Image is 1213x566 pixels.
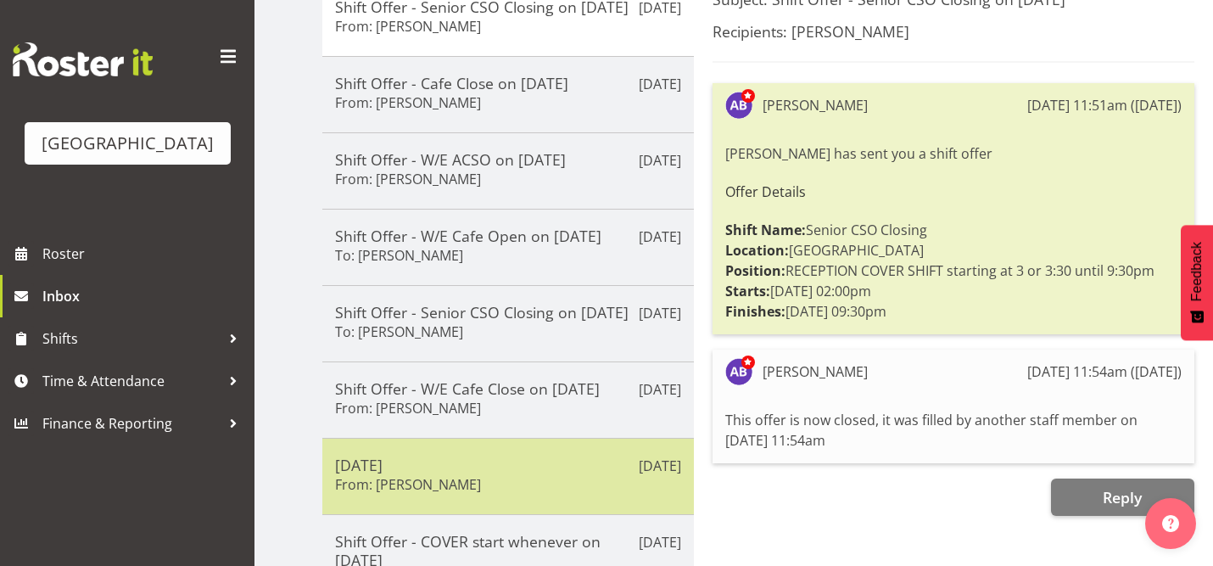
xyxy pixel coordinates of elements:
[639,456,681,476] p: [DATE]
[1027,95,1182,115] div: [DATE] 11:51am ([DATE])
[725,241,789,260] strong: Location:
[335,323,463,340] h6: To: [PERSON_NAME]
[763,95,868,115] div: [PERSON_NAME]
[639,379,681,400] p: [DATE]
[1181,225,1213,340] button: Feedback - Show survey
[335,150,681,169] h5: Shift Offer - W/E ACSO on [DATE]
[13,42,153,76] img: Rosterit website logo
[639,227,681,247] p: [DATE]
[725,261,785,280] strong: Position:
[639,532,681,552] p: [DATE]
[725,184,1182,199] h6: Offer Details
[42,283,246,309] span: Inbox
[335,303,681,322] h5: Shift Offer - Senior CSO Closing on [DATE]
[1162,515,1179,532] img: help-xxl-2.png
[335,476,481,493] h6: From: [PERSON_NAME]
[1103,487,1142,507] span: Reply
[42,326,221,351] span: Shifts
[725,92,752,119] img: amber-jade-brass10310.jpg
[639,74,681,94] p: [DATE]
[335,74,681,92] h5: Shift Offer - Cafe Close on [DATE]
[713,22,1195,41] h5: Recipients: [PERSON_NAME]
[335,400,481,417] h6: From: [PERSON_NAME]
[725,139,1182,326] div: [PERSON_NAME] has sent you a shift offer Senior CSO Closing [GEOGRAPHIC_DATA] RECEPTION COVER SHI...
[335,247,463,264] h6: To: [PERSON_NAME]
[335,94,481,111] h6: From: [PERSON_NAME]
[42,411,221,436] span: Finance & Reporting
[335,171,481,188] h6: From: [PERSON_NAME]
[725,358,752,385] img: amber-jade-brass10310.jpg
[1027,361,1182,382] div: [DATE] 11:54am ([DATE])
[725,302,785,321] strong: Finishes:
[725,221,806,239] strong: Shift Name:
[639,150,681,171] p: [DATE]
[639,303,681,323] p: [DATE]
[335,379,681,398] h5: Shift Offer - W/E Cafe Close on [DATE]
[42,131,214,156] div: [GEOGRAPHIC_DATA]
[335,227,681,245] h5: Shift Offer - W/E Cafe Open on [DATE]
[1189,242,1205,301] span: Feedback
[763,361,868,382] div: [PERSON_NAME]
[335,456,681,474] h5: [DATE]
[42,368,221,394] span: Time & Attendance
[725,282,770,300] strong: Starts:
[42,241,246,266] span: Roster
[1051,479,1194,516] button: Reply
[335,18,481,35] h6: From: [PERSON_NAME]
[725,406,1182,455] div: This offer is now closed, it was filled by another staff member on [DATE] 11:54am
